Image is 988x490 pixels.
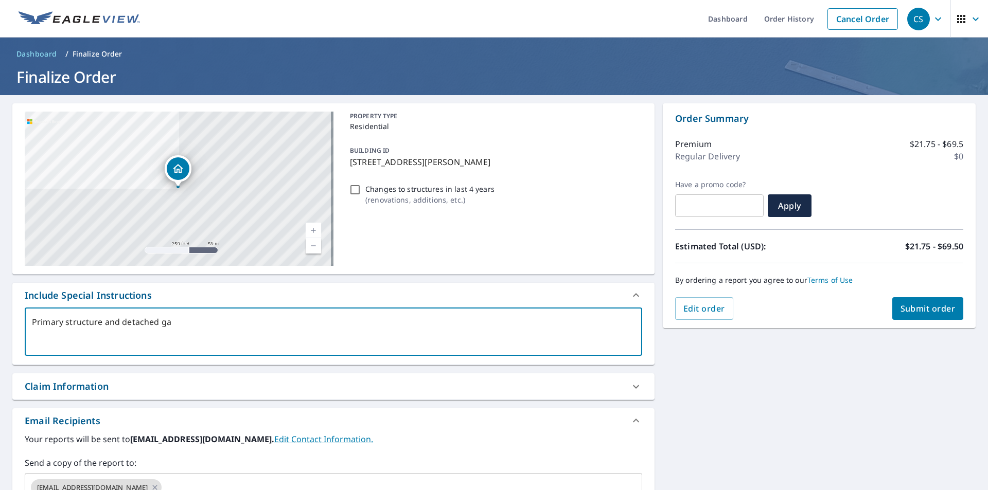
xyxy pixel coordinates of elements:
[907,8,930,30] div: CS
[954,150,963,162] p: $0
[776,200,803,211] span: Apply
[65,48,68,60] li: /
[130,433,274,445] b: [EMAIL_ADDRESS][DOMAIN_NAME].
[350,121,638,132] p: Residential
[12,66,976,87] h1: Finalize Order
[827,8,898,30] a: Cancel Order
[19,11,140,27] img: EV Logo
[675,150,740,162] p: Regular Delivery
[365,194,495,205] p: ( renovations, additions, etc. )
[675,112,963,125] p: Order Summary
[675,138,712,150] p: Premium
[675,240,819,252] p: Estimated Total (USD):
[25,433,642,445] label: Your reports will be sent to
[901,303,956,314] span: Submit order
[12,408,655,433] div: Email Recipients
[675,276,963,285] p: By ordering a report you agree to our
[25,379,109,393] div: Claim Information
[905,240,963,252] p: $21.75 - $69.50
[274,433,373,445] a: EditContactInfo
[25,457,642,469] label: Send a copy of the report to:
[350,146,390,155] p: BUILDING ID
[910,138,963,150] p: $21.75 - $69.5
[32,317,635,347] textarea: Primary structure and detached ga
[350,112,638,121] p: PROPERTY TYPE
[683,303,725,314] span: Edit order
[675,297,733,320] button: Edit order
[675,180,764,189] label: Have a promo code?
[807,275,853,285] a: Terms of Use
[892,297,964,320] button: Submit order
[306,238,321,253] a: Current Level 17, Zoom Out
[350,156,638,168] p: [STREET_ADDRESS][PERSON_NAME]
[165,155,191,187] div: Dropped pin, building 1, Residential property, 20728 Old 24 Woodburn, IN 46797
[16,49,57,59] span: Dashboard
[12,46,976,62] nav: breadcrumb
[12,283,655,307] div: Include Special Instructions
[306,223,321,238] a: Current Level 17, Zoom In
[365,184,495,194] p: Changes to structures in last 4 years
[12,46,61,62] a: Dashboard
[25,288,152,302] div: Include Special Instructions
[768,194,811,217] button: Apply
[73,49,122,59] p: Finalize Order
[25,414,100,428] div: Email Recipients
[12,373,655,400] div: Claim Information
